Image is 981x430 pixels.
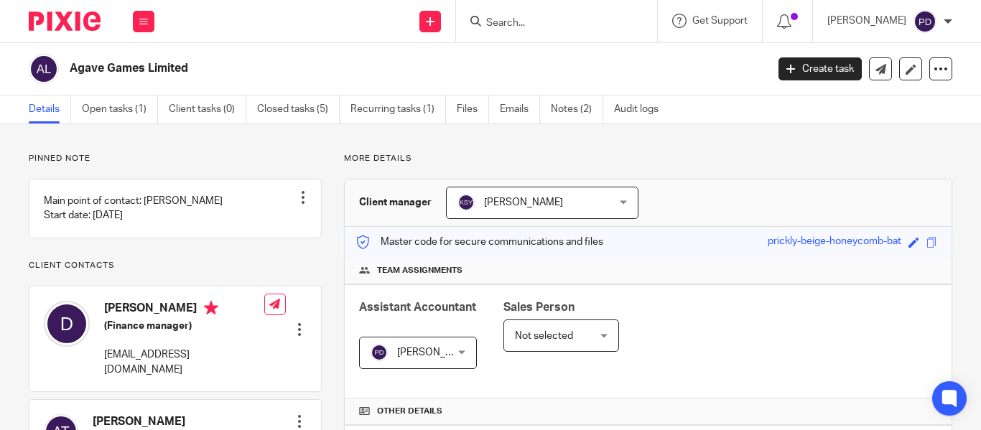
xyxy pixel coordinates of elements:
p: [PERSON_NAME] [827,14,906,28]
span: Team assignments [377,265,462,276]
h2: Agave Games Limited [70,61,620,76]
img: Pixie [29,11,101,31]
a: Emails [500,95,540,123]
span: [PERSON_NAME] [484,197,563,207]
span: Assistant Accountant [359,302,476,313]
img: svg%3E [29,54,59,84]
p: Pinned note [29,153,322,164]
img: svg%3E [913,10,936,33]
a: Files [457,95,489,123]
img: svg%3E [371,344,388,361]
a: Notes (2) [551,95,603,123]
span: Other details [377,406,442,417]
span: [PERSON_NAME] [397,347,476,357]
h3: Client manager [359,195,432,210]
span: Not selected [515,331,573,341]
span: Get Support [692,16,748,26]
a: Open tasks (1) [82,95,158,123]
p: Client contacts [29,260,322,271]
p: [EMAIL_ADDRESS][DOMAIN_NAME] [104,347,264,377]
a: Audit logs [614,95,669,123]
h5: (Finance manager) [104,319,264,333]
i: Primary [204,301,218,315]
div: prickly-beige-honeycomb-bat [768,234,901,251]
img: svg%3E [44,301,90,347]
img: svg%3E [457,194,475,211]
input: Search [485,17,614,30]
span: Sales Person [503,302,575,313]
p: More details [344,153,952,164]
a: Create task [778,57,862,80]
p: Master code for secure communications and files [355,235,603,249]
a: Closed tasks (5) [257,95,340,123]
h4: [PERSON_NAME] [93,414,185,429]
h4: [PERSON_NAME] [104,301,264,319]
a: Details [29,95,71,123]
a: Recurring tasks (1) [350,95,446,123]
a: Client tasks (0) [169,95,246,123]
